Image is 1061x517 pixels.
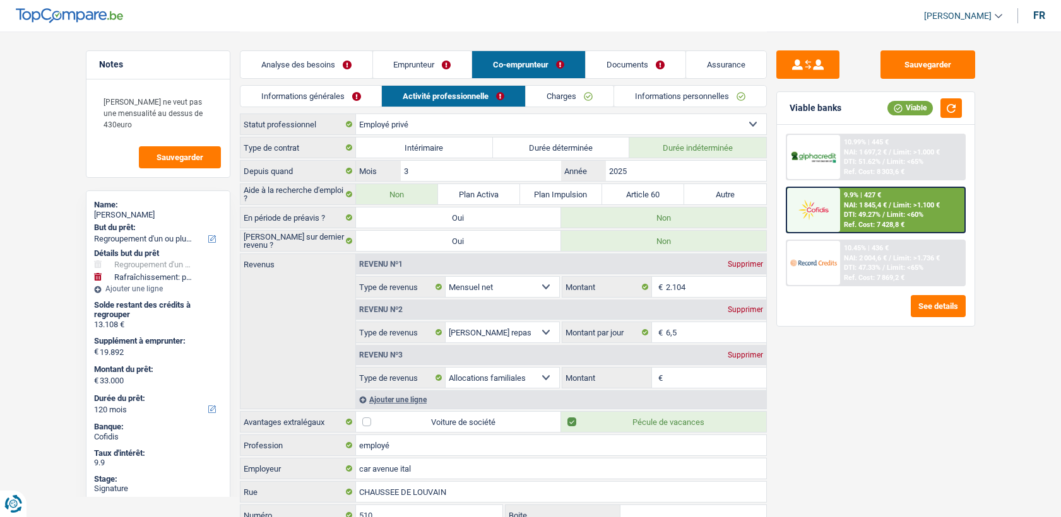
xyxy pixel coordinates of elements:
[790,251,837,274] img: Record Credits
[356,306,406,313] div: Revenu nº2
[139,146,221,168] button: Sauvegarder
[356,207,561,228] label: Oui
[562,277,652,297] label: Montant
[94,393,220,404] label: Durée du prêt:
[844,221,904,229] div: Ref. Cost: 7 428,8 €
[893,201,940,209] span: Limit: >1.100 €
[561,231,766,251] label: Non
[373,51,472,78] a: Emprunteur
[562,368,652,388] label: Montant
[893,254,940,262] span: Limit: >1.736 €
[914,6,1002,26] a: [PERSON_NAME]
[240,184,356,204] label: Aide à la recherche d'emploi ?
[356,161,401,181] label: Mois
[240,412,356,432] label: Avantages extralégaux
[356,184,438,204] label: Non
[94,336,220,346] label: Supplément à emprunter:
[401,161,560,181] input: MM
[240,482,356,502] label: Rue
[844,158,880,166] span: DTI: 51.62%
[844,201,887,209] span: NAI: 1 845,4 €
[356,260,406,268] div: Revenu nº1
[725,260,766,268] div: Supprimer
[887,158,923,166] span: Limit: <65%
[844,138,889,146] div: 10.99% | 445 €
[356,137,493,158] label: Intérimaire
[882,158,885,166] span: /
[911,295,966,317] button: See details
[790,103,841,113] div: Viable banks
[889,201,891,209] span: /
[94,200,222,210] div: Name:
[686,51,766,78] a: Assurance
[438,184,520,204] label: Plan Activa
[790,150,837,165] img: AlphaCredit
[561,161,606,181] label: Année
[606,161,766,181] input: AAAA
[725,306,766,313] div: Supprimer
[561,412,766,432] label: Pécule de vacances
[844,264,880,272] span: DTI: 47.33%
[844,244,889,252] div: 10.45% | 436 €
[887,101,933,115] div: Viable
[684,184,766,204] label: Autre
[844,168,904,176] div: Ref. Cost: 8 303,6 €
[790,198,837,221] img: Cofidis
[94,284,222,293] div: Ajouter une ligne
[240,137,356,158] label: Type de contrat
[94,223,220,233] label: But du prêt:
[924,11,992,21] span: [PERSON_NAME]
[889,148,891,156] span: /
[94,248,222,258] div: Détails but du prêt
[561,207,766,228] label: Non
[629,137,766,158] label: Durée indéterminée
[844,254,887,262] span: NAI: 2 004,6 €
[94,210,222,220] div: [PERSON_NAME]
[844,274,904,282] div: Ref. Cost: 7 869,2 €
[94,347,98,357] span: €
[94,474,222,484] div: Stage:
[240,435,356,455] label: Profession
[99,59,217,70] h5: Notes
[562,322,652,342] label: Montant par jour
[94,422,222,432] div: Banque:
[472,51,585,78] a: Co-emprunteur
[844,148,887,156] span: NAI: 1 697,2 €
[614,86,766,107] a: Informations personnelles
[94,448,222,458] div: Taux d'intérêt:
[880,50,975,79] button: Sauvegarder
[652,368,666,388] span: €
[586,51,685,78] a: Documents
[240,114,356,134] label: Statut professionnel
[240,207,356,228] label: En période de préavis ?
[356,368,446,388] label: Type de revenus
[526,86,613,107] a: Charges
[356,412,561,432] label: Voiture de société
[240,161,356,181] label: Depuis quand
[356,351,406,359] div: Revenu nº3
[240,231,356,251] label: [PERSON_NAME] sur dernier revenu ?
[602,184,684,204] label: Article 60
[652,277,666,297] span: €
[356,322,446,342] label: Type de revenus
[157,153,203,161] span: Sauvegarder
[356,277,446,297] label: Type de revenus
[882,264,885,272] span: /
[844,191,881,199] div: 9.9% | 427 €
[94,320,222,330] div: 13.108 €
[356,231,561,251] label: Oui
[652,322,666,342] span: €
[240,86,382,107] a: Informations générales
[356,390,766,409] div: Ajouter une ligne
[94,300,222,320] div: Solde restant des crédits à regrouper
[520,184,602,204] label: Plan Impulsion
[889,254,891,262] span: /
[893,148,940,156] span: Limit: >1.000 €
[887,211,923,219] span: Limit: <60%
[887,264,923,272] span: Limit: <65%
[240,458,356,479] label: Employeur
[493,137,630,158] label: Durée déterminée
[382,86,525,107] a: Activité professionnelle
[1033,9,1045,21] div: fr
[725,351,766,359] div: Supprimer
